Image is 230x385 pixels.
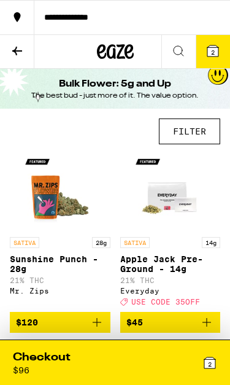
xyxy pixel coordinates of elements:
div: Mr. Zips [10,287,110,295]
button: Add to bag [10,312,110,333]
a: Open page for Sunshine Punch - 28g from Mr. Zips [10,154,110,312]
button: FILTER [159,119,220,144]
div: Everyday [120,287,221,295]
span: $45 [126,317,143,327]
img: Everyday - Apple Jack Pre-Ground - 14g [132,154,209,231]
p: SATIVA [10,237,39,248]
button: 2 [196,35,230,68]
p: Apple Jack Pre-Ground - 14g [120,254,221,274]
span: USE CODE 35OFF [131,298,200,306]
img: Mr. Zips - Sunshine Punch - 28g [21,154,98,231]
span: 2 [208,360,212,368]
span: 2 [211,49,215,56]
h1: Bulk Flower: 5g and Up [59,77,171,91]
p: 21% THC [120,276,221,284]
span: $120 [16,317,38,327]
p: SATIVA [120,237,150,248]
p: Sunshine Punch - 28g [10,254,110,274]
div: $ 96 [13,365,29,375]
p: 21% THC [10,276,110,284]
div: The best bud - just more of it. The value option. [19,91,211,101]
div: Checkout [13,350,71,365]
button: Add to bag [120,312,221,333]
p: 14g [202,237,220,248]
p: 28g [92,237,110,248]
a: Open page for Apple Jack Pre-Ground - 14g from Everyday [120,154,221,312]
